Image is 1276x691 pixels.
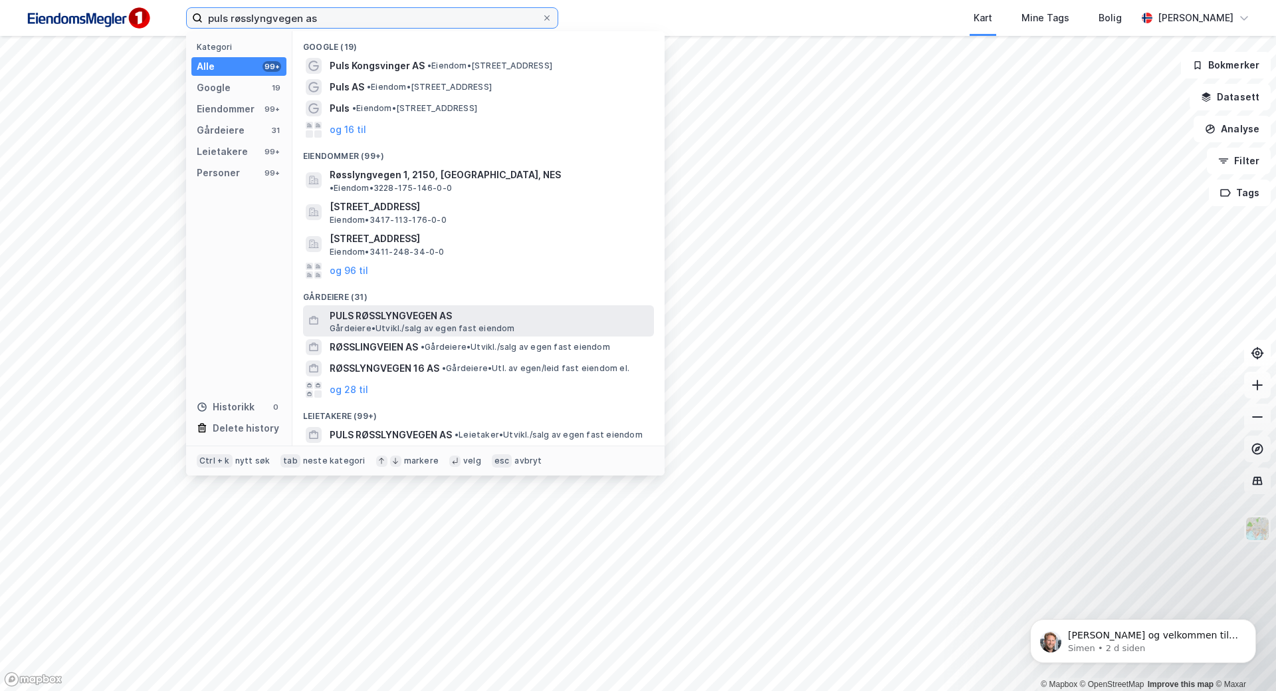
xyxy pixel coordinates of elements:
[1099,10,1122,26] div: Bolig
[292,400,665,424] div: Leietakere (99+)
[197,122,245,138] div: Gårdeiere
[330,58,425,74] span: Puls Kongsvinger AS
[367,82,371,92] span: •
[330,323,515,334] span: Gårdeiere • Utvikl./salg av egen fast eiendom
[427,61,431,70] span: •
[442,363,446,373] span: •
[197,80,231,96] div: Google
[330,167,561,183] span: Røsslyngvegen 1, 2150, [GEOGRAPHIC_DATA], NES
[197,59,215,74] div: Alle
[292,140,665,164] div: Eiendommer (99+)
[442,363,629,374] span: Gårdeiere • Utl. av egen/leid fast eiendom el.
[1245,516,1270,541] img: Z
[1181,52,1271,78] button: Bokmerker
[421,342,610,352] span: Gårdeiere • Utvikl./salg av egen fast eiendom
[330,339,418,355] span: RØSSLINGVEIEN AS
[455,430,643,440] span: Leietaker • Utvikl./salg av egen fast eiendom
[280,454,300,468] div: tab
[213,420,279,436] div: Delete history
[330,199,649,215] span: [STREET_ADDRESS]
[270,402,281,412] div: 0
[330,427,452,443] span: PULS RØSSLYNGVEGEN AS
[1080,680,1144,689] a: OpenStreetMap
[330,360,439,376] span: RØSSLYNGVEGEN 16 AS
[1021,10,1069,26] div: Mine Tags
[1190,84,1271,110] button: Datasett
[330,100,350,116] span: Puls
[263,104,281,114] div: 99+
[1194,116,1271,142] button: Analyse
[1010,591,1276,684] iframe: Intercom notifications melding
[21,3,154,33] img: F4PB6Px+NJ5v8B7XTbfpPpyloAAAAASUVORK5CYII=
[1209,180,1271,206] button: Tags
[197,165,240,181] div: Personer
[352,103,356,113] span: •
[197,42,286,52] div: Kategori
[330,122,366,138] button: og 16 til
[292,281,665,305] div: Gårdeiere (31)
[197,399,255,415] div: Historikk
[421,342,425,352] span: •
[303,456,366,466] div: neste kategori
[197,144,248,160] div: Leietakere
[1041,680,1077,689] a: Mapbox
[330,231,649,247] span: [STREET_ADDRESS]
[197,454,233,468] div: Ctrl + k
[330,308,649,324] span: PULS RØSSLYNGVEGEN AS
[292,31,665,55] div: Google (19)
[263,146,281,157] div: 99+
[492,454,512,468] div: esc
[427,61,552,71] span: Eiendom • [STREET_ADDRESS]
[1207,148,1271,174] button: Filter
[352,103,477,114] span: Eiendom • [STREET_ADDRESS]
[4,672,62,687] a: Mapbox homepage
[203,8,542,28] input: Søk på adresse, matrikkel, gårdeiere, leietakere eller personer
[330,247,445,257] span: Eiendom • 3411-248-34-0-0
[367,82,492,92] span: Eiendom • [STREET_ADDRESS]
[330,263,368,279] button: og 96 til
[463,456,481,466] div: velg
[330,382,368,398] button: og 28 til
[330,183,452,194] span: Eiendom • 3228-175-146-0-0
[404,456,439,466] div: markere
[514,456,542,466] div: avbryt
[270,125,281,136] div: 31
[455,430,459,440] span: •
[1158,10,1233,26] div: [PERSON_NAME]
[270,82,281,93] div: 19
[330,79,364,95] span: Puls AS
[1148,680,1214,689] a: Improve this map
[330,215,447,225] span: Eiendom • 3417-113-176-0-0
[263,61,281,72] div: 99+
[263,168,281,178] div: 99+
[330,183,334,193] span: •
[974,10,992,26] div: Kart
[235,456,270,466] div: nytt søk
[197,101,255,117] div: Eiendommer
